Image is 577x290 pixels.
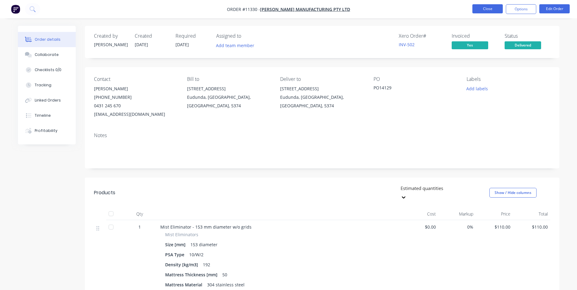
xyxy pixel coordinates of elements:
div: 0431 245 670 [94,102,177,110]
div: Eudunda, [GEOGRAPHIC_DATA], [GEOGRAPHIC_DATA], 5374 [280,93,363,110]
div: Deliver to [280,76,363,82]
div: Labels [467,76,550,82]
div: Created by [94,33,127,39]
div: Invoiced [452,33,497,39]
button: Close [472,4,503,13]
div: [PERSON_NAME][PHONE_NUMBER]0431 245 670[EMAIL_ADDRESS][DOMAIN_NAME] [94,85,177,119]
button: Order details [18,32,76,47]
button: Profitability [18,123,76,138]
button: Show / Hide columns [489,188,537,198]
div: [STREET_ADDRESS]Eudunda, [GEOGRAPHIC_DATA], [GEOGRAPHIC_DATA], 5374 [187,85,270,110]
span: Mist Eliminators [165,231,198,238]
div: 304 stainless steel [205,280,247,289]
span: $110.00 [515,224,548,230]
button: Linked Orders [18,93,76,108]
div: Linked Orders [35,98,61,103]
div: Assigned to [216,33,277,39]
div: Tracking [35,82,51,88]
div: Profitability [35,128,57,133]
div: Price [476,208,513,220]
div: Cost [401,208,439,220]
div: Checklists 0/0 [35,67,61,73]
button: Checklists 0/0 [18,62,76,78]
div: PSA Type [165,250,187,259]
div: Order details [35,37,61,42]
div: Timeline [35,113,51,118]
div: 50 [220,270,230,279]
span: $110.00 [478,224,511,230]
div: Notes [94,133,550,138]
div: [STREET_ADDRESS] [187,85,270,93]
div: Markup [438,208,476,220]
div: [PERSON_NAME] [94,41,127,48]
button: Add team member [213,41,257,50]
div: [PERSON_NAME] [94,85,177,93]
div: Mattress Thickness [mm] [165,270,220,279]
div: Products [94,189,115,196]
div: Eudunda, [GEOGRAPHIC_DATA], [GEOGRAPHIC_DATA], 5374 [187,93,270,110]
div: PO [374,76,457,82]
span: 0% [441,224,473,230]
div: Required [176,33,209,39]
button: Add team member [216,41,258,50]
div: 10/W/2 [187,250,206,259]
button: Tracking [18,78,76,93]
div: 153 diameter [188,240,220,249]
button: Options [506,4,536,14]
div: [STREET_ADDRESS] [280,85,363,93]
div: Total [513,208,550,220]
span: $0.00 [404,224,436,230]
span: Delivered [505,41,541,49]
span: [DATE] [176,42,189,47]
div: Size [mm] [165,240,188,249]
a: INV-502 [399,42,415,47]
button: Delivered [505,41,541,50]
div: 192 [200,260,213,269]
button: Timeline [18,108,76,123]
div: [STREET_ADDRESS]Eudunda, [GEOGRAPHIC_DATA], [GEOGRAPHIC_DATA], 5374 [280,85,363,110]
div: [PHONE_NUMBER] [94,93,177,102]
div: Contact [94,76,177,82]
div: Density [kg/m3] [165,260,200,269]
span: [DATE] [135,42,148,47]
div: Mattress Material [165,280,205,289]
div: Bill to [187,76,270,82]
span: Yes [452,41,488,49]
a: [PERSON_NAME] Manufacturing Pty Ltd [260,6,350,12]
div: Created [135,33,168,39]
span: Order #11330 - [227,6,260,12]
div: Status [505,33,550,39]
img: Factory [11,5,20,14]
div: [EMAIL_ADDRESS][DOMAIN_NAME] [94,110,177,119]
button: Edit Order [539,4,570,13]
div: PO14129 [374,85,450,93]
div: Collaborate [35,52,59,57]
span: 1 [138,224,141,230]
div: Xero Order # [399,33,444,39]
button: Collaborate [18,47,76,62]
div: Qty [121,208,158,220]
button: Add labels [463,85,491,93]
span: Mist Eliminator - 153 mm diameter w/o grids [160,224,252,230]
